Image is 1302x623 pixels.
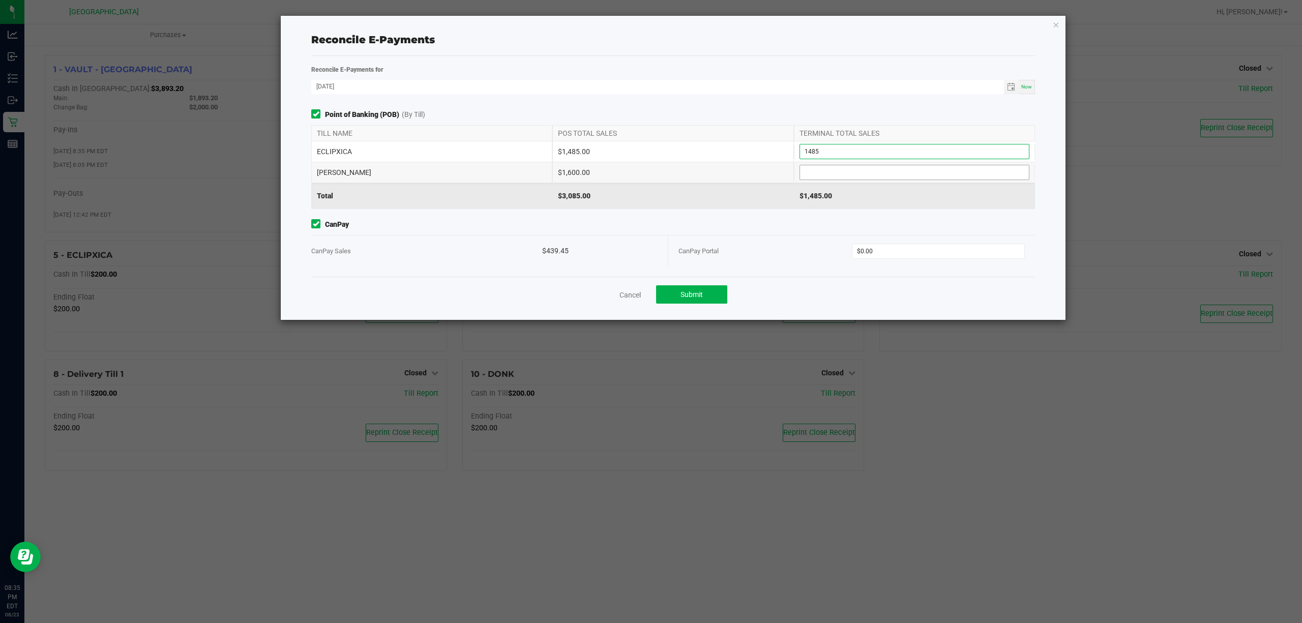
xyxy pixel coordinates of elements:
[311,66,383,73] strong: Reconcile E-Payments for
[552,183,793,209] div: $3,085.00
[542,235,658,266] div: $439.45
[656,285,727,304] button: Submit
[1004,80,1019,94] span: Toggle calendar
[552,126,793,141] div: POS TOTAL SALES
[402,109,425,120] span: (By Till)
[311,32,1035,47] div: Reconcile E-Payments
[678,247,719,255] span: CanPay Portal
[794,126,1035,141] div: TERMINAL TOTAL SALES
[1021,84,1032,90] span: Now
[10,542,41,572] iframe: Resource center
[311,109,325,120] form-toggle: Include in reconciliation
[311,162,552,183] div: [PERSON_NAME]
[680,290,703,299] span: Submit
[311,219,325,230] form-toggle: Include in reconciliation
[311,247,351,255] span: CanPay Sales
[552,141,793,162] div: $1,485.00
[311,126,552,141] div: TILL NAME
[311,80,1004,93] input: Date
[311,183,552,209] div: Total
[325,219,349,230] strong: CanPay
[619,290,641,300] a: Cancel
[552,162,793,183] div: $1,600.00
[794,183,1035,209] div: $1,485.00
[311,141,552,162] div: ECLIPXICA
[325,109,399,120] strong: Point of Banking (POB)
